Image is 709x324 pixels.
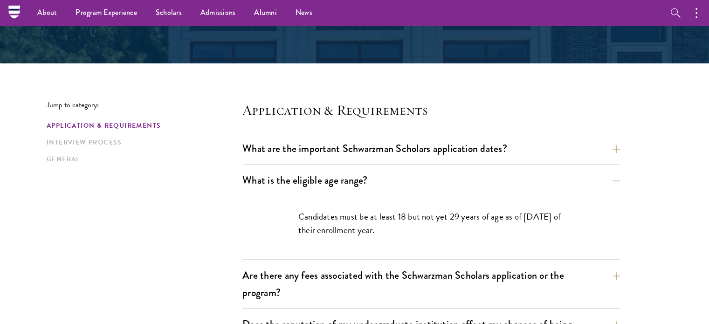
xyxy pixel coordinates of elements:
[242,265,620,303] button: Are there any fees associated with the Schwarzman Scholars application or the program?
[47,154,237,164] a: General
[242,170,620,191] button: What is the eligible age range?
[242,101,620,119] h4: Application & Requirements
[47,138,237,147] a: Interview Process
[47,101,242,109] p: Jump to category:
[47,121,237,131] a: Application & Requirements
[242,138,620,159] button: What are the important Schwarzman Scholars application dates?
[298,210,564,237] p: Candidates must be at least 18 but not yet 29 years of age as of [DATE] of their enrollment year.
